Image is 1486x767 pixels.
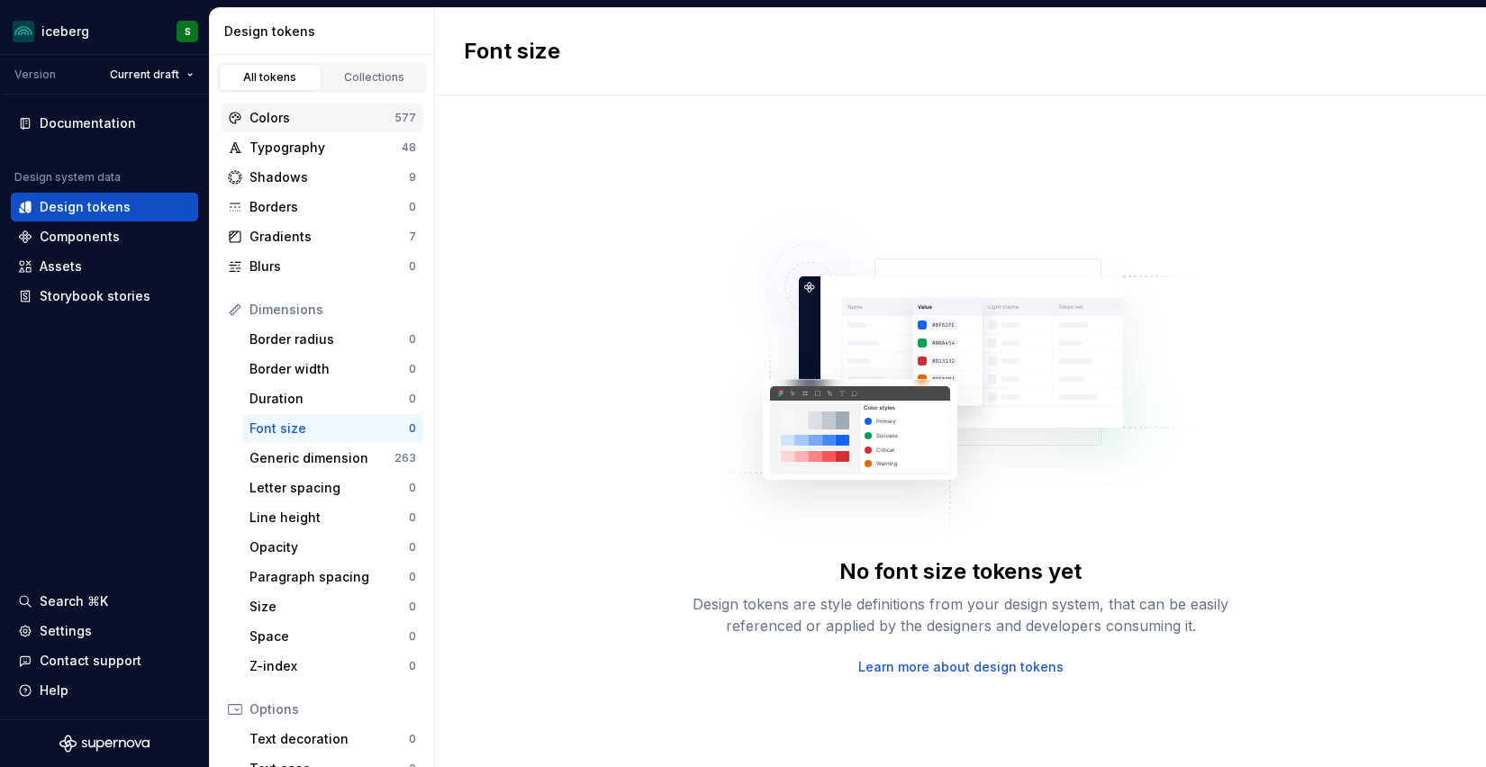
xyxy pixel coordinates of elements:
[11,109,198,138] a: Documentation
[185,24,191,39] div: S
[14,68,56,82] div: Version
[242,444,423,473] a: Generic dimension263
[242,592,423,621] a: Size0
[249,627,409,645] div: Space
[330,70,420,85] div: Collections
[11,587,198,616] button: Search ⌘K
[242,355,423,383] a: Border width0
[13,21,34,42] img: 418c6d47-6da6-4103-8b13-b5999f8989a1.png
[409,629,416,644] div: 0
[249,228,409,246] div: Gradients
[249,420,409,438] div: Font size
[40,198,131,216] div: Design tokens
[40,681,68,699] div: Help
[221,252,423,281] a: Blurs0
[11,617,198,645] a: Settings
[40,114,136,132] div: Documentation
[11,646,198,675] button: Contact support
[41,23,89,41] div: iceberg
[242,414,423,443] a: Font size0
[40,228,120,246] div: Components
[409,392,416,406] div: 0
[394,111,416,125] div: 577
[839,557,1082,586] div: No font size tokens yet
[242,384,423,413] a: Duration0
[221,104,423,132] a: Colors577
[409,510,416,525] div: 0
[242,725,423,753] a: Text decoration0
[4,12,205,50] button: icebergS
[409,200,416,214] div: 0
[14,170,121,185] div: Design system data
[409,481,416,495] div: 0
[242,563,423,591] a: Paragraph spacing0
[249,509,409,527] div: Line height
[110,68,179,82] span: Current draft
[102,62,202,87] button: Current draft
[409,362,416,376] div: 0
[409,570,416,584] div: 0
[409,732,416,746] div: 0
[409,600,416,614] div: 0
[11,222,198,251] a: Components
[242,474,423,502] a: Letter spacing0
[249,139,402,157] div: Typography
[11,676,198,705] button: Help
[409,540,416,555] div: 0
[40,652,141,670] div: Contact support
[673,593,1249,636] div: Design tokens are style definitions from your design system, that can be easily referenced or app...
[225,70,315,85] div: All tokens
[249,538,409,556] div: Opacity
[40,287,150,305] div: Storybook stories
[249,730,409,748] div: Text decoration
[858,658,1064,676] a: Learn more about design tokens
[249,390,409,408] div: Duration
[242,533,423,562] a: Opacity0
[249,330,409,348] div: Border radius
[221,133,423,162] a: Typography48
[249,257,409,275] div: Blurs
[40,257,82,275] div: Assets
[249,700,416,718] div: Options
[409,259,416,274] div: 0
[409,421,416,436] div: 0
[409,230,416,244] div: 7
[409,659,416,673] div: 0
[249,449,394,467] div: Generic dimension
[394,451,416,465] div: 263
[249,198,409,216] div: Borders
[409,170,416,185] div: 9
[249,479,409,497] div: Letter spacing
[402,140,416,155] div: 48
[59,735,150,753] svg: Supernova Logo
[249,360,409,378] div: Border width
[221,193,423,221] a: Borders0
[224,23,427,41] div: Design tokens
[249,109,394,127] div: Colors
[40,592,108,610] div: Search ⌘K
[249,301,416,319] div: Dimensions
[464,37,560,66] h2: Font size
[221,163,423,192] a: Shadows9
[249,168,409,186] div: Shadows
[11,282,198,311] a: Storybook stories
[249,598,409,616] div: Size
[11,252,198,281] a: Assets
[249,657,409,675] div: Z-index
[249,568,409,586] div: Paragraph spacing
[409,332,416,347] div: 0
[221,222,423,251] a: Gradients7
[242,503,423,532] a: Line height0
[40,622,92,640] div: Settings
[242,652,423,681] a: Z-index0
[242,325,423,354] a: Border radius0
[242,622,423,651] a: Space0
[11,193,198,221] a: Design tokens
